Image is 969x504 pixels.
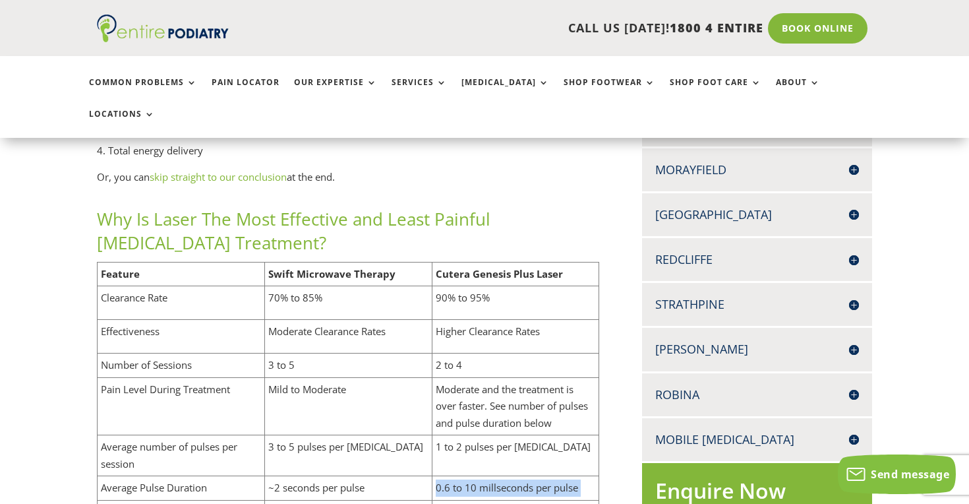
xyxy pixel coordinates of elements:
[564,78,655,106] a: Shop Footwear
[101,290,261,307] p: Clearance Rate
[655,206,859,223] h4: [GEOGRAPHIC_DATA]
[436,480,596,497] p: 0.6 to 10 millseconds per pulse
[89,110,155,138] a: Locations
[150,170,287,183] a: skip straight to our conclusion
[871,467,949,482] span: Send message
[768,13,867,44] a: Book Online
[436,357,596,374] p: 2 to 4
[436,290,596,307] p: 90% to 95%
[268,439,428,456] p: 3 to 5 pulses per [MEDICAL_DATA]
[97,32,229,45] a: Entire Podiatry
[670,20,763,36] span: 1800 4 ENTIRE
[655,251,859,268] h4: Redcliffe
[655,431,859,448] h4: Mobile [MEDICAL_DATA]
[436,323,596,340] p: Higher Clearance Rates
[436,381,596,432] p: Moderate and the treatment is over faster. See number of pulses and pulse duration below
[655,296,859,313] h4: Strathpine
[268,290,428,307] p: 70% to 85%
[294,78,377,106] a: Our Expertise
[97,142,599,159] li: Total energy delivery
[392,78,447,106] a: Services
[101,480,261,497] p: Average Pulse Duration
[461,78,549,106] a: [MEDICAL_DATA]
[268,481,365,494] span: ~2 seconds per pulse
[436,439,596,456] p: 1 to 2 pulses per [MEDICAL_DATA]
[838,455,956,494] button: Send message
[101,439,261,472] p: Average number of pulses per session
[268,267,396,280] b: Swift Microwave Therapy
[97,207,490,255] span: Why Is Laser The Most Effective and Least Painful [MEDICAL_DATA] Treatment?
[670,78,761,106] a: Shop Foot Care
[655,341,859,358] h4: [PERSON_NAME]
[212,78,279,106] a: Pain Locator
[97,15,229,42] img: logo (1)
[101,357,261,374] p: Number of Sessions
[655,387,859,403] h4: Robina
[436,267,563,280] b: Cutera Genesis Plus Laser
[101,267,140,280] b: Feature
[268,381,428,398] p: Mild to Moderate
[101,323,261,340] p: Effectiveness
[101,381,261,398] p: Pain Level During Treatment
[89,78,197,106] a: Common Problems
[268,357,428,374] p: 3 to 5
[776,78,820,106] a: About
[97,169,599,186] p: Or, you can at the end.
[268,323,428,340] p: Moderate Clearance Rates
[276,20,763,37] p: CALL US [DATE]!
[655,162,859,178] h4: Morayfield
